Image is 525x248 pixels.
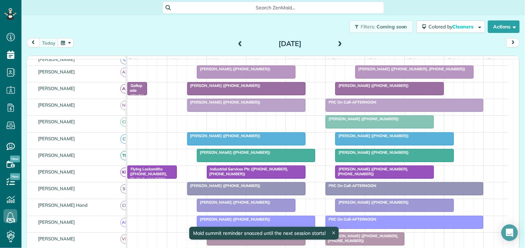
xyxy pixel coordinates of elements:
[127,57,140,63] span: 7am
[37,86,76,91] span: [PERSON_NAME]
[120,101,130,110] span: ND
[189,227,339,240] div: Maid summit reminder snoozed until the next session starts!
[335,167,408,176] span: [PERSON_NAME] ([PHONE_NUMBER], [PHONE_NUMBER])
[326,57,341,63] span: 12pm
[167,57,180,63] span: 8am
[247,40,333,47] h2: [DATE]
[444,57,456,63] span: 3pm
[501,224,518,241] div: Open Intercom Messenger
[355,67,466,71] span: [PERSON_NAME] ([PHONE_NUMBER], [PHONE_NUMBER])
[120,55,130,64] span: CJ
[325,183,377,188] span: PRC On Call-AFTERNOON
[120,201,130,210] span: CH
[365,57,377,63] span: 1pm
[197,200,271,205] span: [PERSON_NAME] ([PHONE_NUMBER])
[405,57,417,63] span: 2pm
[37,136,76,141] span: [PERSON_NAME]
[361,24,375,30] span: Filters:
[429,24,476,30] span: Colored by
[37,102,76,108] span: [PERSON_NAME]
[37,119,76,124] span: [PERSON_NAME]
[37,219,76,225] span: [PERSON_NAME]
[377,24,408,30] span: Coming soon
[127,83,144,123] span: Gallopade ([PHONE_NUMBER], [PHONE_NUMBER])
[120,184,130,194] span: SC
[507,38,520,47] button: next
[207,57,220,63] span: 9am
[335,150,409,155] span: [PERSON_NAME] ([PHONE_NUMBER])
[120,134,130,144] span: CT
[120,84,130,94] span: AR
[187,100,261,105] span: [PERSON_NAME] ([PHONE_NUMBER])
[37,152,76,158] span: [PERSON_NAME]
[246,57,262,63] span: 10am
[484,57,496,63] span: 4pm
[335,83,409,88] span: [PERSON_NAME] ([PHONE_NUMBER])
[37,186,76,191] span: [PERSON_NAME]
[197,150,271,155] span: [PERSON_NAME] ([PHONE_NUMBER])
[325,116,399,121] span: [PERSON_NAME] ([PHONE_NUMBER])
[197,217,271,222] span: [PERSON_NAME] ([PHONE_NUMBER])
[39,38,58,47] button: today
[417,20,485,33] button: Colored byCleaners
[187,133,261,138] span: [PERSON_NAME] ([PHONE_NUMBER])
[27,38,40,47] button: prev
[120,234,130,244] span: VM
[37,236,76,241] span: [PERSON_NAME]
[120,117,130,127] span: CM
[37,169,76,175] span: [PERSON_NAME]
[335,200,409,205] span: [PERSON_NAME] ([PHONE_NUMBER])
[325,233,399,243] span: [PERSON_NAME] ([PHONE_NUMBER], [PHONE_NUMBER])
[325,217,377,222] span: PRC On Call-AFTERNOON
[37,69,76,74] span: [PERSON_NAME]
[453,24,475,30] span: Cleaners
[207,167,288,176] span: Industrial Services Ptc ([PHONE_NUMBER], [PHONE_NUMBER])
[127,167,167,181] span: Flying Locksmiths ([PHONE_NUMBER], [PHONE_NUMBER])
[10,156,20,162] span: New
[37,202,89,208] span: [PERSON_NAME] Hand
[187,183,261,188] span: [PERSON_NAME] ([PHONE_NUMBER])
[187,83,261,88] span: [PERSON_NAME] ([PHONE_NUMBER])
[197,67,271,71] span: [PERSON_NAME] ([PHONE_NUMBER])
[286,57,301,63] span: 11am
[120,151,130,160] span: TM
[120,168,130,177] span: KD
[325,100,377,105] span: PRC On Call-AFTERNOON
[37,56,76,62] span: [PERSON_NAME]
[488,20,520,33] button: Actions
[120,68,130,77] span: AH
[120,218,130,227] span: AM
[10,173,20,180] span: New
[335,133,409,138] span: [PERSON_NAME] ([PHONE_NUMBER])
